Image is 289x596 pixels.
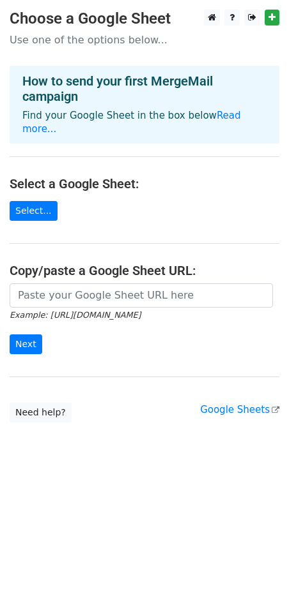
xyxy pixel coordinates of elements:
a: Google Sheets [200,404,279,415]
a: Select... [10,201,58,221]
h3: Choose a Google Sheet [10,10,279,28]
p: Use one of the options below... [10,33,279,47]
input: Paste your Google Sheet URL here [10,283,273,308]
h4: Copy/paste a Google Sheet URL: [10,263,279,278]
h4: Select a Google Sheet: [10,176,279,191]
a: Read more... [22,110,241,135]
p: Find your Google Sheet in the box below [22,109,267,136]
a: Need help? [10,403,72,422]
h4: How to send your first MergeMail campaign [22,73,267,104]
small: Example: [URL][DOMAIN_NAME] [10,310,141,320]
input: Next [10,334,42,354]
